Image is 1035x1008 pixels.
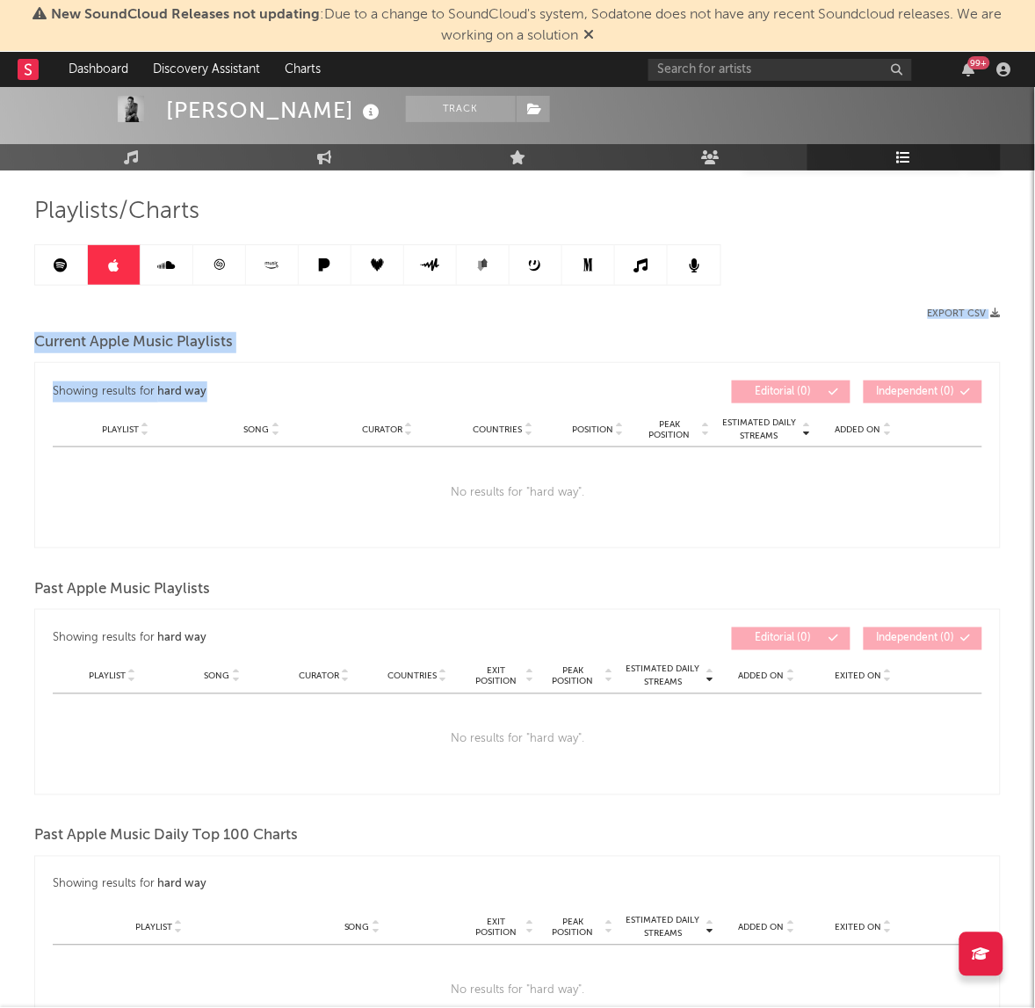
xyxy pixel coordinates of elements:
[719,417,800,443] span: Estimated Daily Streams
[158,381,207,402] div: hard way
[640,419,699,440] span: Peak Position
[272,52,333,87] a: Charts
[53,447,982,539] div: No results for " hard way ".
[299,671,339,682] span: Curator
[34,579,210,600] span: Past Apple Music Playlists
[34,826,298,847] span: Past Apple Music Daily Top 100 Charts
[875,387,956,397] span: Independent ( 0 )
[928,308,1001,319] button: Export CSV
[52,8,321,22] span: New SoundCloud Releases not updating
[34,332,233,353] span: Current Apple Music Playlists
[362,424,402,435] span: Curator
[473,424,522,435] span: Countries
[52,8,1002,43] span: : Due to a change to SoundCloud's system, Sodatone does not have any recent Soundcloud releases. ...
[543,666,603,687] span: Peak Position
[743,634,824,644] span: Editorial ( 0 )
[732,381,850,403] button: Editorial(0)
[468,917,524,939] span: Exit Position
[53,381,517,403] div: Showing results for
[572,424,613,435] span: Position
[244,424,270,435] span: Song
[836,671,882,682] span: Exited On
[89,671,126,682] span: Playlist
[53,874,982,896] div: Showing results for
[34,201,199,222] span: Playlists/Charts
[102,424,139,435] span: Playlist
[968,56,990,69] div: 99 +
[205,671,230,682] span: Song
[739,671,785,682] span: Added On
[743,387,824,397] span: Editorial ( 0 )
[648,59,912,81] input: Search for artists
[53,627,517,650] div: Showing results for
[963,62,975,76] button: 99+
[135,923,172,933] span: Playlist
[344,923,370,933] span: Song
[543,917,603,939] span: Peak Position
[622,664,704,690] span: Estimated Daily Streams
[583,29,594,43] span: Dismiss
[387,671,437,682] span: Countries
[864,627,982,650] button: Independent(0)
[622,915,704,941] span: Estimated Daily Streams
[836,923,882,933] span: Exited On
[53,694,982,786] div: No results for " hard way ".
[158,628,207,649] div: hard way
[864,381,982,403] button: Independent(0)
[141,52,272,87] a: Discovery Assistant
[836,424,881,435] span: Added On
[739,923,785,933] span: Added On
[166,96,384,125] div: [PERSON_NAME]
[158,874,207,896] div: hard way
[56,52,141,87] a: Dashboard
[875,634,956,644] span: Independent ( 0 )
[732,627,850,650] button: Editorial(0)
[406,96,516,122] button: Track
[468,666,524,687] span: Exit Position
